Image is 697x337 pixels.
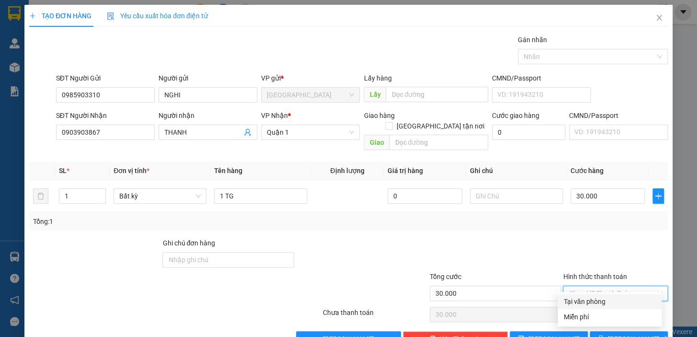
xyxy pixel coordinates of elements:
[162,239,215,247] label: Ghi chú đơn hàng
[466,162,567,180] th: Ghi chú
[107,12,208,20] span: Yêu cầu xuất hóa đơn điện tử
[107,12,114,20] img: icon
[388,188,462,204] input: 0
[159,73,257,83] div: Người gửi
[261,112,288,119] span: VP Nhận
[492,73,591,83] div: CMND/Passport
[386,87,488,102] input: Dọc đường
[364,135,389,150] span: Giao
[214,167,242,174] span: Tên hàng
[267,88,354,102] span: Ninh Hòa
[388,167,423,174] span: Giá trị hàng
[563,312,656,322] div: Miễn phí
[214,188,307,204] input: VD: Bàn, Ghế
[430,273,461,280] span: Tổng cước
[114,167,149,174] span: Đơn vị tính
[470,188,563,204] input: Ghi Chú
[330,167,364,174] span: Định lượng
[56,73,155,83] div: SĐT Người Gửi
[655,14,663,22] span: close
[33,188,48,204] button: delete
[119,189,201,203] span: Bất kỳ
[563,296,656,307] div: Tại văn phòng
[563,273,627,280] label: Hình thức thanh toán
[571,167,604,174] span: Cước hàng
[364,87,386,102] span: Lấy
[261,73,360,83] div: VP gửi
[492,112,539,119] label: Cước giao hàng
[59,167,67,174] span: SL
[518,36,547,44] label: Gán nhãn
[244,128,251,136] span: user-add
[646,5,673,32] button: Close
[33,216,270,227] div: Tổng: 1
[389,135,488,150] input: Dọc đường
[364,74,391,82] span: Lấy hàng
[322,307,429,324] div: Chưa thanh toán
[159,110,257,121] div: Người nhận
[653,192,663,200] span: plus
[267,125,354,139] span: Quận 1
[29,12,36,19] span: plus
[492,125,565,140] input: Cước giao hàng
[162,252,294,267] input: Ghi chú đơn hàng
[56,110,155,121] div: SĐT Người Nhận
[29,12,91,20] span: TẠO ĐƠN HÀNG
[364,112,394,119] span: Giao hàng
[393,121,488,131] span: [GEOGRAPHIC_DATA] tận nơi
[652,188,664,204] button: plus
[569,110,668,121] div: CMND/Passport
